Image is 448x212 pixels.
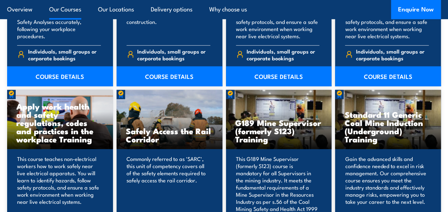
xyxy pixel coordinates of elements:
[356,48,429,61] span: Individuals, small groups or corporate bookings
[137,48,210,61] span: Individuals, small groups or corporate bookings
[235,118,323,143] h3: G189 Mine Supervisor (formerly S123) Training
[16,102,104,143] h3: Apply work health and safety regulations, codes and practices in the workplace Training
[126,127,213,143] h3: Safely Access the Rail Corridor
[247,48,319,61] span: Individuals, small groups or corporate bookings
[28,48,101,61] span: Individuals, small groups or corporate bookings
[344,110,432,143] h3: Standard 11 Generic Coal Mine Induction (Underground) Training
[335,66,441,86] a: COURSE DETAILS
[226,66,332,86] a: COURSE DETAILS
[7,66,113,86] a: COURSE DETAILS
[117,66,222,86] a: COURSE DETAILS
